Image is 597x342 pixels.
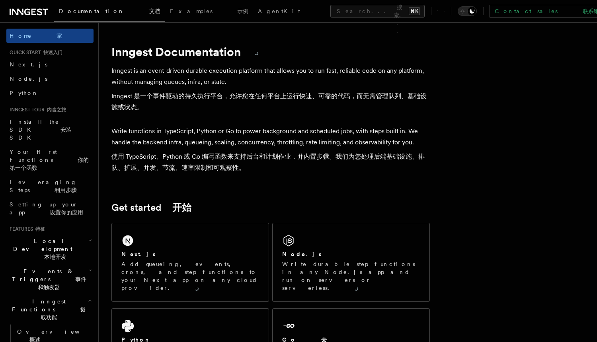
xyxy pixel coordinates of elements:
[43,50,62,55] font: 快速入门
[258,8,300,14] span: AgentKit
[10,119,72,141] span: Install the SDK
[10,32,62,40] span: Home
[59,8,160,14] span: Documentation
[111,202,191,213] a: Get started 开始
[121,260,259,292] p: Add queueing, events, crons, and step functions to your Next app on any cloud provider.
[10,90,39,96] span: Python
[282,250,322,258] h2: Node.js
[6,29,94,43] a: Home 家
[6,267,89,291] span: Events & Triggers
[165,2,253,21] a: Examples 示例
[330,5,425,17] button: Search... 搜索...⌘K
[6,297,88,321] span: Inngest Functions
[149,8,160,14] font: 文档
[458,6,477,16] button: Toggle dark mode
[6,197,94,220] a: Setting up your app 设置你的应用
[237,8,248,14] font: 示例
[54,2,165,22] a: Documentation 文档
[6,175,94,197] a: Leveraging Steps 利用步骤
[55,187,77,193] font: 利用步骤
[57,33,62,39] font: 家
[111,45,430,59] h1: Inngest Documentation
[272,223,430,302] a: Node.jsWrite durable step functions in any Node.js app and run on servers or serverless.
[111,65,430,116] p: Inngest is an event-driven durable execution platform that allows you to run fast, reliable code ...
[111,223,269,302] a: Next.jsAdd queueing, events, crons, and step functions to your Next app on any cloud provider.
[6,86,94,100] a: Python
[44,254,66,260] font: 本地开发
[50,209,83,216] font: 设置你的应用
[6,72,94,86] a: Node.js
[111,92,427,111] font: Inngest 是一个事件驱动的持久执行平台，允许您在任何平台上运行快速、可靠的代码，而无需管理队列、基础设施或状态。
[47,107,66,113] font: 内含之旅
[253,2,305,21] a: AgentKit
[10,201,83,216] span: Setting up your app
[282,260,420,292] p: Write durable step functions in any Node.js app and run on servers or serverless.
[10,76,47,82] span: Node.js
[10,149,89,171] span: Your first Functions
[6,145,94,175] a: Your first Functions 你的第一个函数
[111,126,430,177] p: Write functions in TypeScript, Python or Go to power background and scheduled jobs, with steps bu...
[6,234,94,264] button: Local Development 本地开发
[6,57,94,72] a: Next.js
[6,294,94,325] button: Inngest Functions 摄取功能
[111,153,425,171] font: 使用 TypeScript、Python 或 Go 编写函数来支持后台和计划作业，并内置步骤。我们为您处理后端基础设施、排队、扩展、并发、节流、速率限制和可观察性。
[6,115,94,145] a: Install the SDK 安装 SDK
[170,8,248,14] span: Examples
[6,49,62,56] span: Quick start
[35,226,45,232] font: 特征
[121,250,156,258] h2: Next.js
[394,4,406,34] font: 搜索...
[6,107,66,113] span: Inngest tour
[6,264,94,294] button: Events & Triggers 事件和触发器
[10,61,47,68] span: Next.js
[10,179,77,193] span: Leveraging Steps
[409,7,420,15] kbd: ⌘K
[6,226,45,232] span: Features
[6,237,88,261] span: Local Development
[172,202,191,213] font: 开始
